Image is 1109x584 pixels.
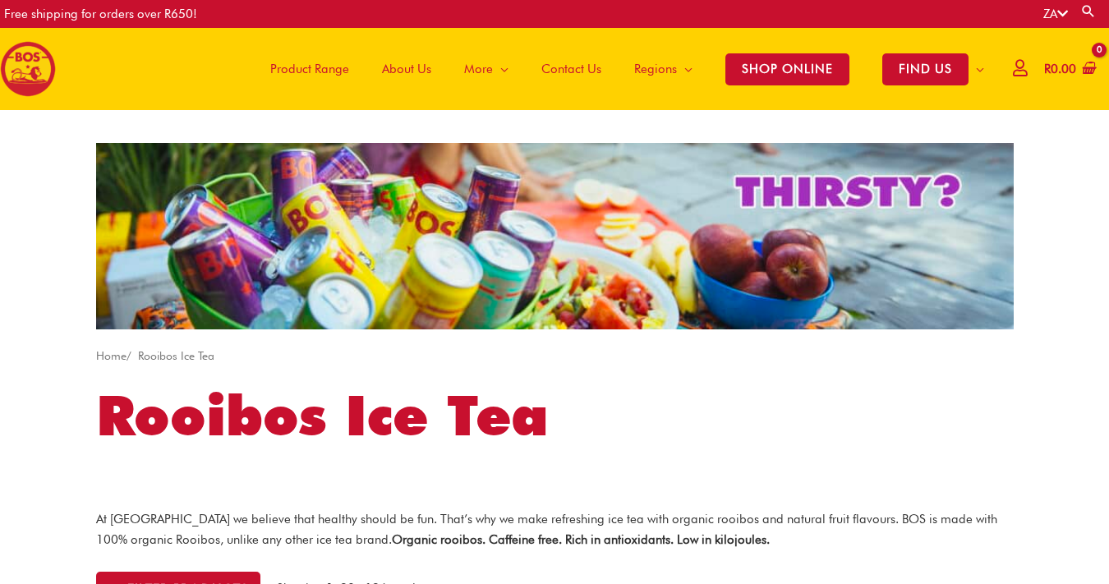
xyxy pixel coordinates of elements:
strong: Organic rooibos. Caffeine free. Rich in antioxidants. Low in kilojoules. [392,532,770,547]
p: At [GEOGRAPHIC_DATA] we believe that healthy should be fun. That’s why we make refreshing ice tea... [96,509,1014,550]
img: screenshot [96,143,1014,329]
span: Regions [634,44,677,94]
a: ZA [1043,7,1068,21]
span: R [1044,62,1051,76]
nav: Breadcrumb [96,346,1014,366]
span: FIND US [882,53,969,85]
a: Search button [1080,3,1097,19]
a: Contact Us [525,28,618,110]
h1: Rooibos Ice Tea [96,377,1014,454]
a: SHOP ONLINE [709,28,866,110]
span: About Us [382,44,431,94]
span: Contact Us [541,44,601,94]
span: Product Range [270,44,349,94]
a: Regions [618,28,709,110]
a: Home [96,349,127,362]
a: View Shopping Cart, empty [1041,51,1097,88]
a: About Us [366,28,448,110]
span: SHOP ONLINE [725,53,849,85]
a: Product Range [254,28,366,110]
nav: Site Navigation [242,28,1001,110]
a: More [448,28,525,110]
bdi: 0.00 [1044,62,1076,76]
span: More [464,44,493,94]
